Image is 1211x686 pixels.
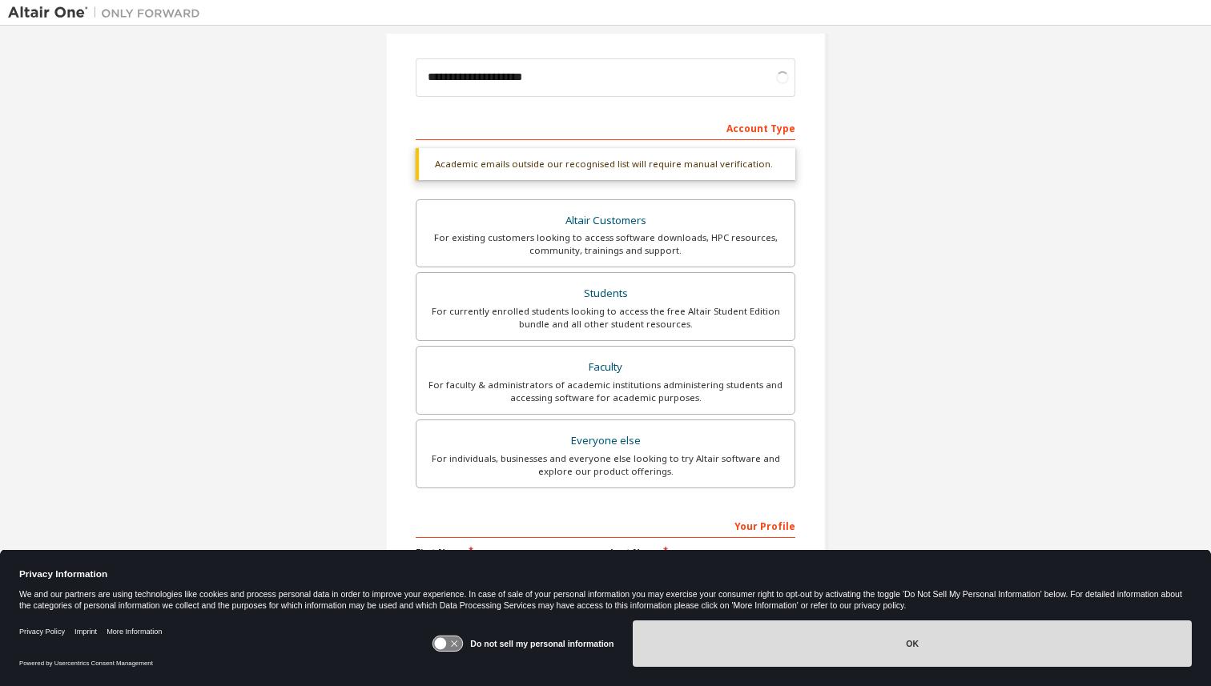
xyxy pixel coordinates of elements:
[416,512,795,538] div: Your Profile
[426,379,785,404] div: For faculty & administrators of academic institutions administering students and accessing softwa...
[610,546,795,559] label: Last Name
[416,546,601,559] label: First Name
[416,148,795,180] div: Academic emails outside our recognised list will require manual verification.
[416,114,795,140] div: Account Type
[8,5,208,21] img: Altair One
[426,283,785,305] div: Students
[426,356,785,379] div: Faculty
[426,210,785,232] div: Altair Customers
[426,231,785,257] div: For existing customers looking to access software downloads, HPC resources, community, trainings ...
[426,430,785,452] div: Everyone else
[426,452,785,478] div: For individuals, businesses and everyone else looking to try Altair software and explore our prod...
[426,305,785,331] div: For currently enrolled students looking to access the free Altair Student Edition bundle and all ...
